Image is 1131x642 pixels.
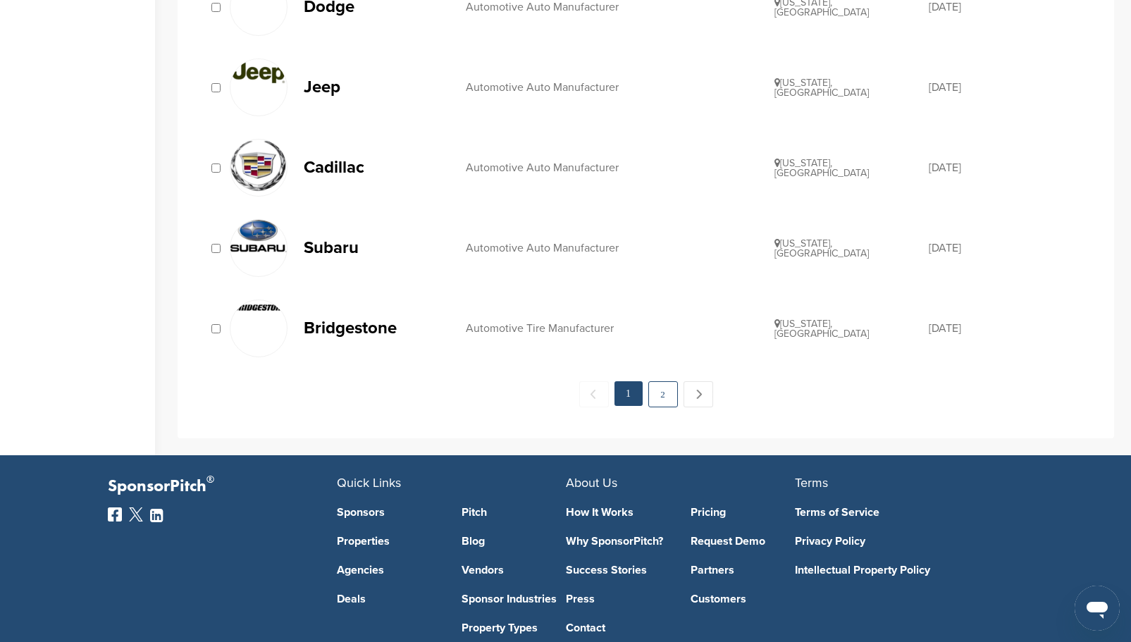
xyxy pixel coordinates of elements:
a: Sponsor Industries [462,593,566,605]
p: Cadillac [304,159,452,176]
a: Pricing [691,507,795,518]
a: Intellectual Property Policy [795,564,1003,576]
img: Screen shot 2017 05 04 at 10.13.35 am [230,59,287,86]
div: [US_STATE], [GEOGRAPHIC_DATA] [774,238,929,259]
a: How It Works [566,507,670,518]
a: Customers [691,593,795,605]
a: Press [566,593,670,605]
a: Blog [462,536,566,547]
a: Sponsors [337,507,441,518]
a: Deals [337,593,441,605]
a: Properties [337,536,441,547]
a: Next → [684,381,713,407]
div: Automotive Auto Manufacturer [466,1,774,13]
div: [DATE] [929,323,1083,334]
a: Screen shot 2017 05 04 at 10.13.35 am Jeep Automotive Auto Manufacturer [US_STATE], [GEOGRAPHIC_D... [230,58,1083,116]
div: Automotive Auto Manufacturer [466,162,774,173]
a: Partners [691,564,795,576]
p: Subaru [304,239,452,257]
div: [US_STATE], [GEOGRAPHIC_DATA] [774,78,929,98]
img: Data [230,303,287,311]
span: About Us [566,475,617,490]
span: Terms [795,475,828,490]
a: Terms of Service [795,507,1003,518]
div: Automotive Auto Manufacturer [466,242,774,254]
a: Pitch [462,507,566,518]
a: Contact [566,622,670,634]
a: Request Demo [691,536,795,547]
p: Jeep [304,78,452,96]
a: Open uri20141112 50798 1thqeru Cadillac Automotive Auto Manufacturer [US_STATE], [GEOGRAPHIC_DATA... [230,139,1083,197]
div: Automotive Tire Manufacturer [466,323,774,334]
div: [DATE] [929,1,1083,13]
em: 1 [614,381,643,406]
img: Facebook [108,507,122,521]
a: Vendors [462,564,566,576]
iframe: Button to launch messaging window [1075,586,1120,631]
div: [DATE] [929,242,1083,254]
p: Bridgestone [304,319,452,337]
img: Open uri20141112 50798 r4mcbz [230,220,287,252]
img: Open uri20141112 50798 1thqeru [230,140,287,192]
span: ® [206,471,214,488]
span: ← Previous [579,381,609,407]
span: Quick Links [337,475,401,490]
a: Privacy Policy [795,536,1003,547]
a: Success Stories [566,564,670,576]
a: Data Bridgestone Automotive Tire Manufacturer [US_STATE], [GEOGRAPHIC_DATA] [DATE] [230,300,1083,357]
a: Agencies [337,564,441,576]
p: SponsorPitch [108,476,337,497]
a: Property Types [462,622,566,634]
a: Why SponsorPitch? [566,536,670,547]
a: Open uri20141112 50798 r4mcbz Subaru Automotive Auto Manufacturer [US_STATE], [GEOGRAPHIC_DATA] [... [230,219,1083,277]
div: [DATE] [929,82,1083,93]
div: Automotive Auto Manufacturer [466,82,774,93]
div: [DATE] [929,162,1083,173]
img: Twitter [129,507,143,521]
div: [US_STATE], [GEOGRAPHIC_DATA] [774,158,929,178]
div: [US_STATE], [GEOGRAPHIC_DATA] [774,319,929,339]
a: 2 [648,381,678,407]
